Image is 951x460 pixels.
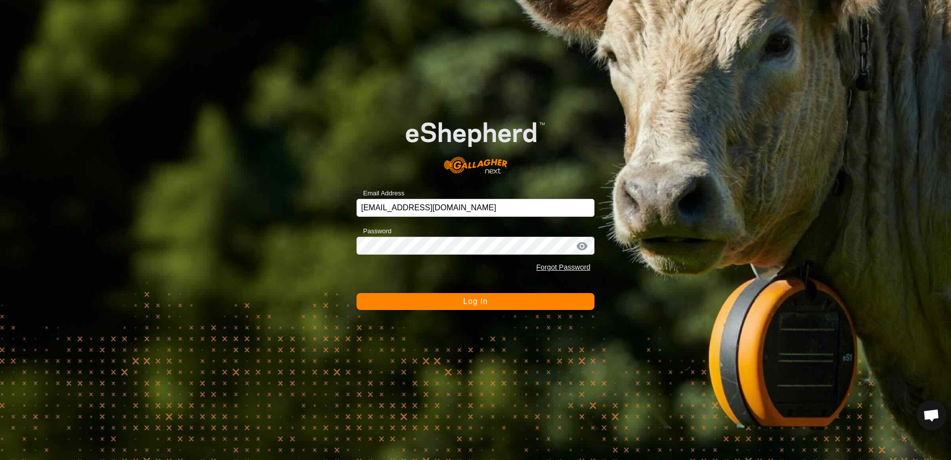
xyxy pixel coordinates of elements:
[357,293,594,310] button: Log In
[380,102,571,183] img: E-shepherd Logo
[357,199,594,217] input: Email Address
[536,263,591,271] a: Forgot Password
[917,400,947,430] div: Open chat
[357,188,404,198] label: Email Address
[357,226,391,236] label: Password
[463,297,487,306] span: Log In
